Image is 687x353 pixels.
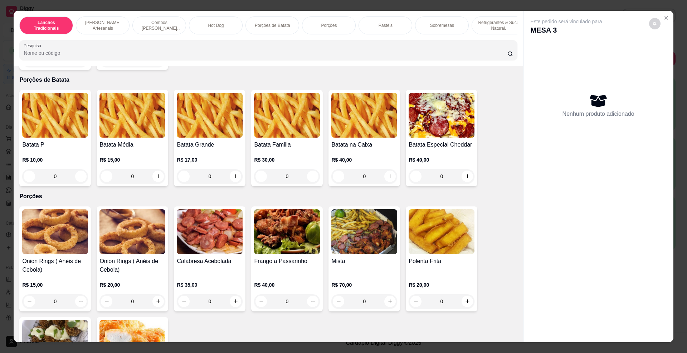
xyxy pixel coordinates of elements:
img: product-image [99,93,165,138]
label: Pesquisa [24,43,44,49]
img: product-image [22,93,88,138]
h4: Batata P [22,140,88,149]
p: R$ 40,00 [409,156,474,163]
img: product-image [409,209,474,254]
img: product-image [177,93,243,138]
p: R$ 10,00 [22,156,88,163]
p: R$ 35,00 [177,281,243,288]
p: [PERSON_NAME] Artesanais [82,20,123,31]
p: Refrigerantes & Suco Natural. [478,20,519,31]
button: decrease-product-quantity [333,296,344,307]
p: Lanches Tradicionais [25,20,67,31]
button: increase-product-quantity [462,171,473,182]
h4: Batata na Caixa [331,140,397,149]
p: R$ 15,00 [99,156,165,163]
p: Este pedido será vinculado para [531,18,602,25]
p: Combos [PERSON_NAME] Artesanais [138,20,180,31]
img: product-image [254,209,320,254]
p: Porções [19,192,517,201]
h4: Frango a Passarinho [254,257,320,266]
p: Porções de Batata [255,23,290,28]
h4: Batata Especial Cheddar [409,140,474,149]
h4: Calabresa Acebolada [177,257,243,266]
p: R$ 15,00 [22,281,88,288]
img: product-image [22,209,88,254]
h4: Onion Rings ( Anéis de Cebola) [22,257,88,274]
button: decrease-product-quantity [410,296,422,307]
p: Porções de Batata [19,76,517,84]
button: increase-product-quantity [307,296,318,307]
p: MESA 3 [531,25,602,35]
button: increase-product-quantity [230,296,241,307]
img: product-image [254,93,320,138]
p: R$ 70,00 [331,281,397,288]
h4: Polenta Frita [409,257,474,266]
button: Close [661,12,672,24]
img: product-image [331,93,397,138]
h4: Batata Média [99,140,165,149]
p: Hot Dog [208,23,224,28]
p: Porções [321,23,337,28]
h4: Mista [331,257,397,266]
p: R$ 30,00 [254,156,320,163]
p: R$ 40,00 [331,156,397,163]
h4: Onion Rings ( Anéis de Cebola) [99,257,165,274]
button: decrease-product-quantity [101,296,112,307]
button: increase-product-quantity [152,296,164,307]
img: product-image [409,93,474,138]
button: decrease-product-quantity [649,18,661,29]
p: Pastéis [379,23,393,28]
img: product-image [177,209,243,254]
img: product-image [99,209,165,254]
p: R$ 17,00 [177,156,243,163]
h4: Batata Familia [254,140,320,149]
img: product-image [331,209,397,254]
button: decrease-product-quantity [255,296,267,307]
button: increase-product-quantity [462,296,473,307]
button: decrease-product-quantity [178,296,190,307]
input: Pesquisa [24,49,507,57]
p: R$ 20,00 [99,281,165,288]
button: increase-product-quantity [384,296,396,307]
h4: Batata Grande [177,140,243,149]
p: R$ 20,00 [409,281,474,288]
p: Nenhum produto adicionado [562,110,634,118]
p: R$ 40,00 [254,281,320,288]
p: Sobremesas [430,23,454,28]
button: decrease-product-quantity [410,171,422,182]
